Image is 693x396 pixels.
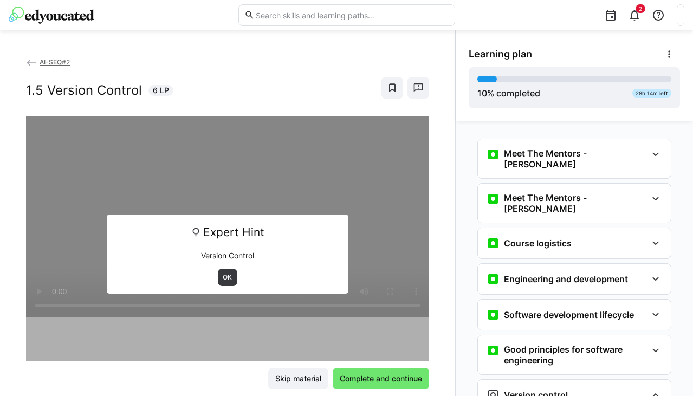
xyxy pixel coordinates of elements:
[469,48,532,60] span: Learning plan
[26,58,70,66] a: AI-SEQ#2
[504,192,647,214] h3: Meet The Mentors - [PERSON_NAME]
[274,373,323,384] span: Skip material
[504,309,634,320] h3: Software development lifecycle
[255,10,449,20] input: Search skills and learning paths…
[40,58,70,66] span: AI-SEQ#2
[203,222,264,243] span: Expert Hint
[639,5,642,12] span: 2
[504,148,647,170] h3: Meet The Mentors - [PERSON_NAME]
[504,238,572,249] h3: Course logistics
[632,89,671,98] div: 28h 14m left
[504,274,628,284] h3: Engineering and development
[114,250,341,261] p: Version Control
[218,269,238,286] button: OK
[477,88,487,99] span: 10
[338,373,424,384] span: Complete and continue
[153,85,169,96] span: 6 LP
[26,82,142,99] h2: 1.5 Version Control
[504,344,647,366] h3: Good principles for software engineering
[268,368,328,389] button: Skip material
[477,87,540,100] div: % completed
[222,273,234,282] span: OK
[333,368,429,389] button: Complete and continue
